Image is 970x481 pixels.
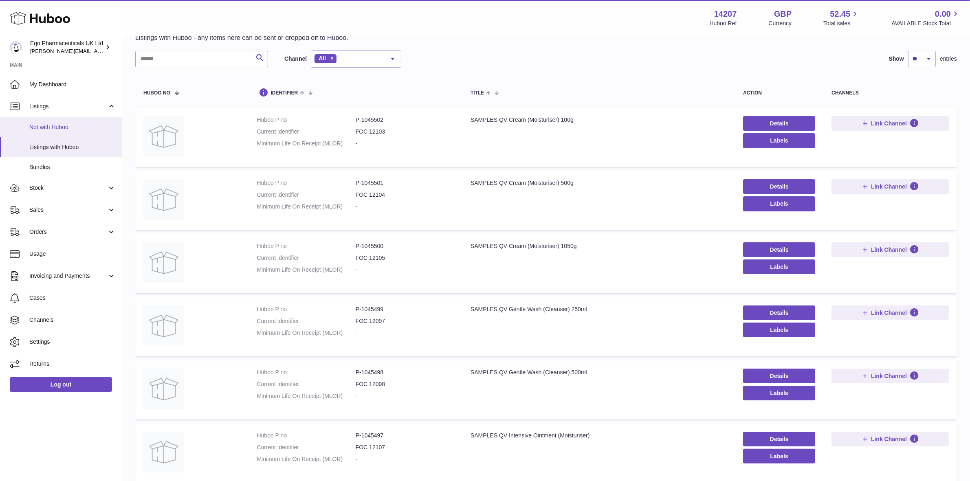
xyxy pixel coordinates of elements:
a: Details [743,242,815,257]
div: SAMPLES QV Intensive Ointment (Moisturiser) [471,432,727,439]
dt: Huboo P no [257,369,356,376]
dt: Minimum Life On Receipt (MLOR) [257,266,356,274]
div: action [743,90,815,96]
button: Link Channel [831,179,949,194]
span: Sales [29,206,107,214]
label: Show [889,55,904,63]
dd: FOC 12098 [356,380,454,388]
img: SAMPLES QV Gentle Wash (Cleanser) 500ml [143,369,184,409]
span: Returns [29,360,116,368]
span: Link Channel [871,372,907,380]
span: Cases [29,294,116,302]
span: Settings [29,338,116,346]
a: Details [743,432,815,446]
div: Huboo Ref [710,20,737,27]
dd: P-1045497 [356,432,454,439]
a: 52.45 Total sales [823,9,860,27]
img: SAMPLES QV Cream (Moisturiser) 1050g [143,242,184,283]
span: Total sales [823,20,860,27]
a: Details [743,369,815,383]
a: Details [743,116,815,131]
button: Labels [743,323,815,337]
span: Link Channel [871,309,907,316]
button: Labels [743,196,815,211]
dd: - [356,266,454,274]
div: Currency [769,20,792,27]
div: SAMPLES QV Cream (Moisturiser) 500g [471,179,727,187]
dt: Current identifier [257,317,356,325]
dd: - [356,455,454,463]
dt: Huboo P no [257,179,356,187]
dt: Current identifier [257,444,356,451]
a: 0.00 AVAILABLE Stock Total [891,9,960,27]
strong: GBP [774,9,792,20]
div: SAMPLES QV Cream (Moisturiser) 100g [471,116,727,124]
strong: 14207 [714,9,737,20]
dt: Huboo P no [257,305,356,313]
span: Listings [29,103,107,110]
div: Ego Pharmaceuticals UK Ltd [30,40,103,55]
dd: P-1045500 [356,242,454,250]
button: Labels [743,449,815,463]
img: SAMPLES QV Cream (Moisturiser) 100g [143,116,184,157]
dd: - [356,140,454,147]
span: AVAILABLE Stock Total [891,20,960,27]
span: Huboo no [143,90,170,96]
span: Orders [29,228,107,236]
dt: Current identifier [257,191,356,199]
span: Link Channel [871,183,907,190]
dd: FOC 12103 [356,128,454,136]
span: [PERSON_NAME][EMAIL_ADDRESS][PERSON_NAME][DOMAIN_NAME] [30,48,207,54]
dd: FOC 12097 [356,317,454,325]
dt: Current identifier [257,380,356,388]
dt: Minimum Life On Receipt (MLOR) [257,392,356,400]
button: Labels [743,133,815,148]
dd: - [356,203,454,211]
dd: - [356,392,454,400]
dd: FOC 12104 [356,191,454,199]
dt: Huboo P no [257,432,356,439]
button: Link Channel [831,432,949,446]
dt: Current identifier [257,254,356,262]
span: Channels [29,316,116,324]
dd: - [356,329,454,337]
div: SAMPLES QV Gentle Wash (Cleanser) 500ml [471,369,727,376]
span: All [319,55,326,61]
span: Stock [29,184,107,192]
span: 52.45 [830,9,850,20]
span: Not with Huboo [29,123,116,131]
span: Bundles [29,163,116,171]
button: Link Channel [831,369,949,383]
span: identifier [271,90,298,96]
span: entries [940,55,957,63]
dt: Minimum Life On Receipt (MLOR) [257,203,356,211]
img: jane.bates@egopharm.com [10,41,22,53]
span: Link Channel [871,246,907,253]
dt: Minimum Life On Receipt (MLOR) [257,329,356,337]
dd: P-1045501 [356,179,454,187]
img: SAMPLES QV Intensive Ointment (Moisturiser) [143,432,184,472]
div: SAMPLES QV Cream (Moisturiser) 1050g [471,242,727,250]
a: Details [743,179,815,194]
p: Listings with Huboo - any items here can be sent or dropped off to Huboo. [135,33,348,42]
span: Invoicing and Payments [29,272,107,280]
dt: Minimum Life On Receipt (MLOR) [257,455,356,463]
dd: P-1045499 [356,305,454,313]
span: Usage [29,250,116,258]
div: channels [831,90,949,96]
a: Details [743,305,815,320]
span: Listings with Huboo [29,143,116,151]
div: SAMPLES QV Gentle Wash (Cleanser) 250ml [471,305,727,313]
span: 0.00 [935,9,951,20]
button: Link Channel [831,116,949,131]
button: Labels [743,259,815,274]
button: Link Channel [831,242,949,257]
dd: P-1045502 [356,116,454,124]
label: Channel [284,55,307,63]
span: My Dashboard [29,81,116,88]
button: Link Channel [831,305,949,320]
img: SAMPLES QV Cream (Moisturiser) 500g [143,179,184,220]
dt: Huboo P no [257,116,356,124]
button: Labels [743,386,815,400]
img: SAMPLES QV Gentle Wash (Cleanser) 250ml [143,305,184,346]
